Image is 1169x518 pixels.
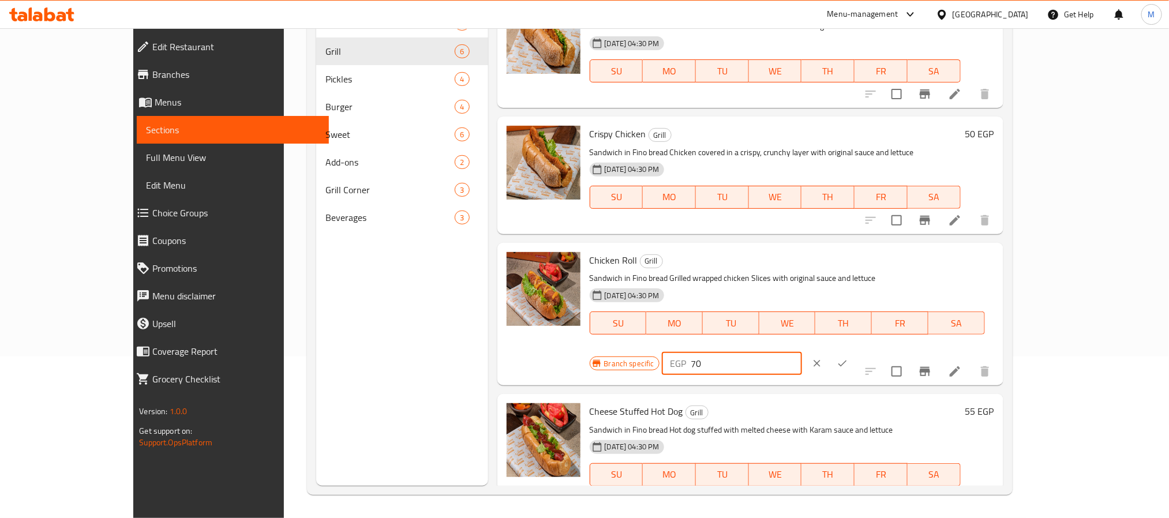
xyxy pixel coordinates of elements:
[146,178,319,192] span: Edit Menu
[859,189,903,205] span: FR
[754,189,797,205] span: WE
[700,466,744,483] span: TU
[152,372,319,386] span: Grocery Checklist
[590,403,683,420] span: Cheese Stuffed Hot Dog
[971,207,999,234] button: delete
[325,183,455,197] span: Grill Corner
[1148,8,1155,21] span: M
[885,82,909,106] span: Select to update
[152,317,319,331] span: Upsell
[455,44,469,58] div: items
[707,315,755,332] span: TU
[686,406,708,419] span: Grill
[316,176,488,204] div: Grill Corner3
[855,59,908,82] button: FR
[139,435,212,450] a: Support.OpsPlatform
[127,310,328,337] a: Upsell
[595,315,642,332] span: SU
[152,67,319,81] span: Branches
[649,129,671,142] span: Grill
[806,189,850,205] span: TH
[152,261,319,275] span: Promotions
[507,403,580,477] img: Cheese Stuffed Hot Dog
[749,463,802,486] button: WE
[152,206,319,220] span: Choice Groups
[146,151,319,164] span: Full Menu View
[127,254,328,282] a: Promotions
[590,463,643,486] button: SU
[647,189,691,205] span: MO
[928,311,985,335] button: SA
[911,484,939,512] button: Branch-specific-item
[325,155,455,169] span: Add-ons
[691,352,802,375] input: Please enter price
[507,252,580,326] img: Chicken Roll
[646,311,703,335] button: MO
[647,63,691,80] span: MO
[703,311,759,335] button: TU
[137,171,328,199] a: Edit Menu
[643,463,696,486] button: MO
[316,121,488,148] div: Sweet6
[640,254,663,268] div: Grill
[872,311,928,335] button: FR
[455,183,469,197] div: items
[316,148,488,176] div: Add-ons2
[590,125,646,142] span: Crispy Chicken
[948,213,962,227] a: Edit menu item
[600,38,664,49] span: [DATE] 04:30 PM
[640,254,662,268] span: Grill
[455,74,469,85] span: 4
[908,59,961,82] button: SA
[754,63,797,80] span: WE
[696,463,749,486] button: TU
[325,72,455,86] div: Pickles
[827,7,898,21] div: Menu-management
[590,186,643,209] button: SU
[146,123,319,137] span: Sections
[595,63,639,80] span: SU
[325,44,455,58] div: Grill
[912,189,956,205] span: SA
[749,186,802,209] button: WE
[507,126,580,200] img: Crispy Chicken
[820,315,867,332] span: TH
[325,127,455,141] span: Sweet
[754,466,797,483] span: WE
[647,466,691,483] span: MO
[170,404,188,419] span: 1.0.0
[316,5,488,236] nav: Menu sections
[830,351,855,376] button: ok
[137,144,328,171] a: Full Menu View
[912,63,956,80] span: SA
[806,63,850,80] span: TH
[590,59,643,82] button: SU
[700,189,744,205] span: TU
[815,311,872,335] button: TH
[137,116,328,144] a: Sections
[911,80,939,108] button: Branch-specific-item
[855,463,908,486] button: FR
[801,186,855,209] button: TH
[804,351,830,376] button: clear
[953,8,1029,21] div: [GEOGRAPHIC_DATA]
[749,59,802,82] button: WE
[651,315,698,332] span: MO
[152,234,319,247] span: Coupons
[700,63,744,80] span: TU
[152,40,319,54] span: Edit Restaurant
[759,311,816,335] button: WE
[971,358,999,385] button: delete
[643,186,696,209] button: MO
[127,199,328,227] a: Choice Groups
[595,189,639,205] span: SU
[127,365,328,393] a: Grocery Checklist
[643,59,696,82] button: MO
[139,423,192,438] span: Get support on:
[455,212,469,223] span: 3
[455,100,469,114] div: items
[455,157,469,168] span: 2
[325,211,455,224] span: Beverages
